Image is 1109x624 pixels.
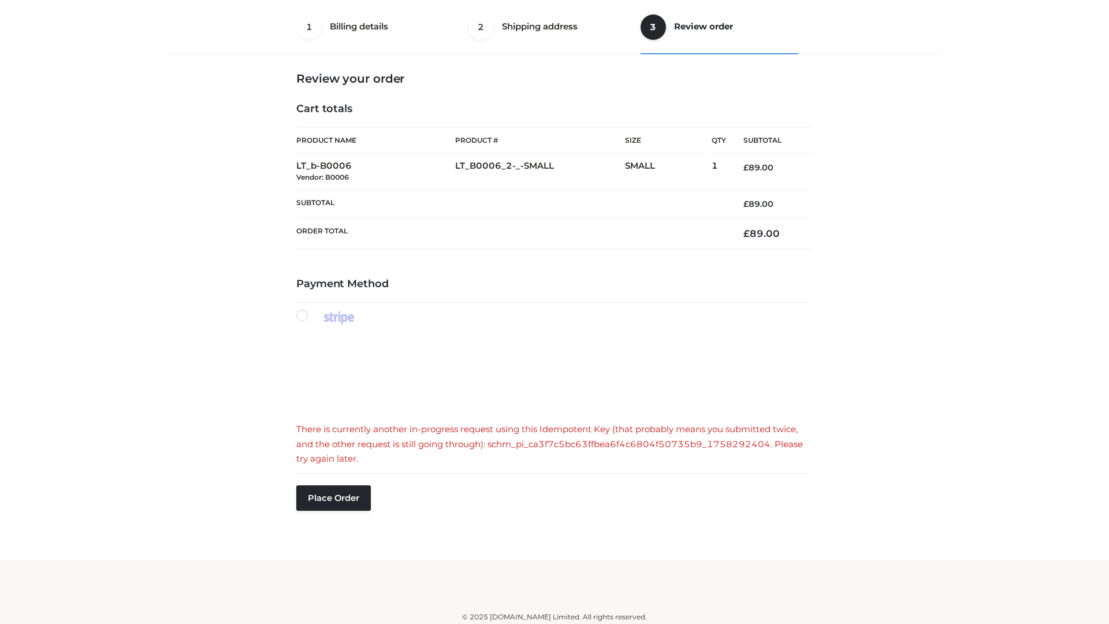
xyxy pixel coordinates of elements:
[296,422,813,466] div: There is currently another in-progress request using this Idempotent Key (that probably means you...
[712,154,726,190] td: 1
[625,128,706,154] th: Size
[743,162,773,173] bdi: 89.00
[296,103,813,116] h4: Cart totals
[296,485,371,511] button: Place order
[455,154,625,190] td: LT_B0006_2-_-SMALL
[743,199,749,209] span: £
[455,127,625,154] th: Product #
[743,228,780,239] bdi: 89.00
[726,128,813,154] th: Subtotal
[743,162,749,173] span: £
[296,218,726,249] th: Order Total
[172,611,937,623] div: © 2025 [DOMAIN_NAME] Limited. All rights reserved.
[296,173,349,181] small: Vendor: B0006
[296,127,455,154] th: Product Name
[743,228,750,239] span: £
[625,154,712,190] td: SMALL
[712,127,726,154] th: Qty
[296,278,813,291] h4: Payment Method
[296,190,726,218] th: Subtotal
[296,154,455,190] td: LT_b-B0006
[296,72,813,86] h3: Review your order
[294,336,810,410] iframe: Secure payment input frame
[743,199,773,209] bdi: 89.00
